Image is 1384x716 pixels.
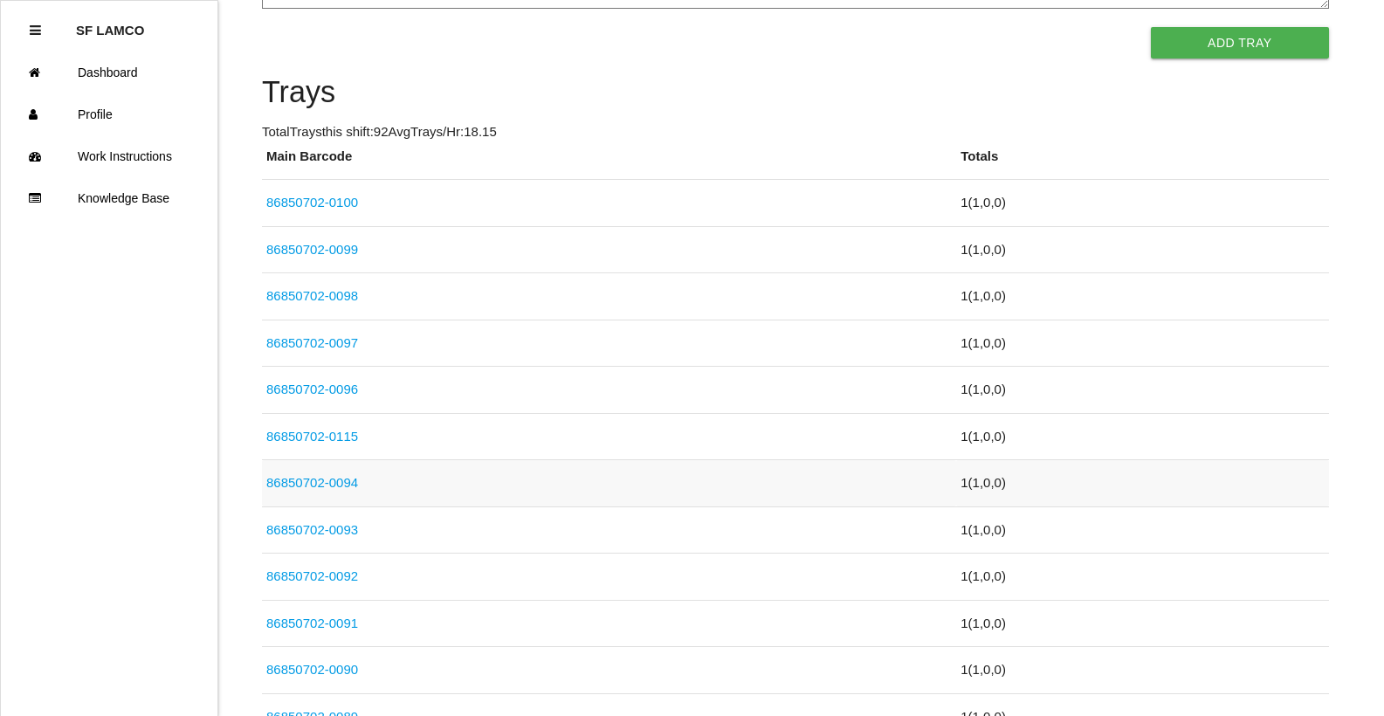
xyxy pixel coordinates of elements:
[956,226,1328,273] td: 1 ( 1 , 0 , 0 )
[76,10,144,38] p: SF LAMCO
[956,180,1328,227] td: 1 ( 1 , 0 , 0 )
[266,382,358,396] a: 86850702-0096
[30,10,41,52] div: Close
[266,429,358,444] a: 86850702-0115
[956,413,1328,460] td: 1 ( 1 , 0 , 0 )
[956,367,1328,414] td: 1 ( 1 , 0 , 0 )
[956,320,1328,367] td: 1 ( 1 , 0 , 0 )
[1,177,217,219] a: Knowledge Base
[956,273,1328,320] td: 1 ( 1 , 0 , 0 )
[266,662,358,677] a: 86850702-0090
[956,147,1328,180] th: Totals
[266,195,358,210] a: 86850702-0100
[262,122,1329,142] p: Total Trays this shift: 92 Avg Trays /Hr: 18.15
[1,52,217,93] a: Dashboard
[956,554,1328,601] td: 1 ( 1 , 0 , 0 )
[266,568,358,583] a: 86850702-0092
[262,76,1329,109] h4: Trays
[266,335,358,350] a: 86850702-0097
[1151,27,1329,59] button: Add Tray
[956,460,1328,507] td: 1 ( 1 , 0 , 0 )
[956,506,1328,554] td: 1 ( 1 , 0 , 0 )
[266,616,358,630] a: 86850702-0091
[266,475,358,490] a: 86850702-0094
[956,600,1328,647] td: 1 ( 1 , 0 , 0 )
[1,93,217,135] a: Profile
[266,242,358,257] a: 86850702-0099
[266,288,358,303] a: 86850702-0098
[956,647,1328,694] td: 1 ( 1 , 0 , 0 )
[266,522,358,537] a: 86850702-0093
[262,147,956,180] th: Main Barcode
[1,135,217,177] a: Work Instructions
